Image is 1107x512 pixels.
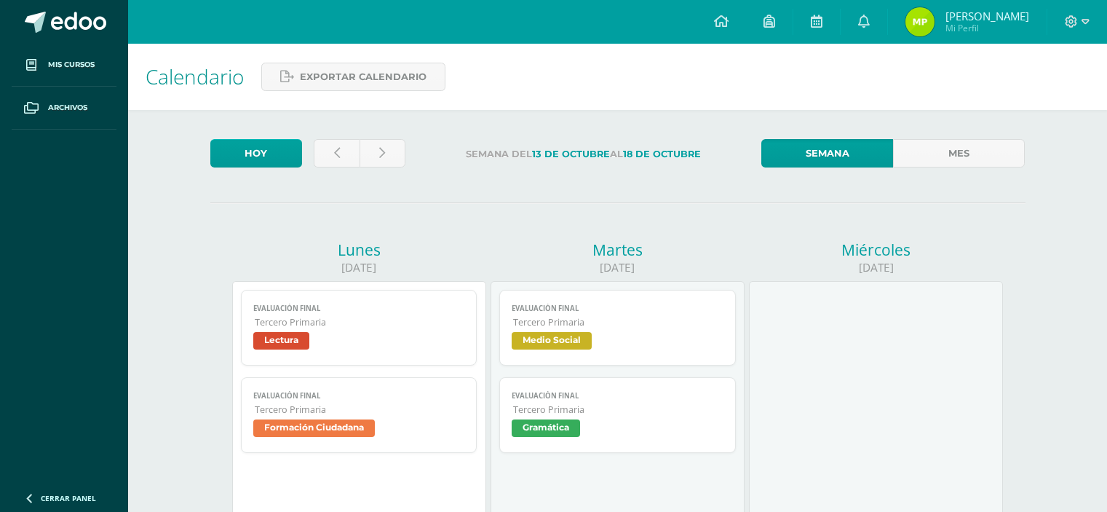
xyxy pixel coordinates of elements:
[48,102,87,114] span: Archivos
[253,420,375,437] span: Formación Ciudadana
[241,377,477,453] a: EVALUACIÓN FINALTercero PrimariaFormación Ciudadana
[417,139,750,169] label: Semana del al
[232,260,486,275] div: [DATE]
[255,403,465,416] span: Tercero Primaria
[512,391,723,401] span: Evaluación final
[512,420,580,437] span: Gramática
[499,290,736,366] a: EVALUACIÓN FINALTercero PrimariaMedio Social
[945,22,1029,34] span: Mi Perfil
[491,240,745,260] div: Martes
[532,149,610,159] strong: 13 de Octubre
[749,260,1003,275] div: [DATE]
[48,59,95,71] span: Mis cursos
[499,377,736,453] a: Evaluación finalTercero PrimariaGramática
[41,493,96,503] span: Cerrar panel
[253,391,465,401] span: EVALUACIÓN FINAL
[512,304,723,313] span: EVALUACIÓN FINAL
[491,260,745,275] div: [DATE]
[232,240,486,260] div: Lunes
[253,332,309,350] span: Lectura
[761,139,893,168] a: Semana
[623,149,701,159] strong: 18 de Octubre
[749,240,1003,260] div: Miércoles
[905,7,935,36] img: 9cd3973802a06202bf24a306bd0e75ee.png
[12,44,116,87] a: Mis cursos
[945,9,1029,23] span: [PERSON_NAME]
[261,63,445,91] a: Exportar calendario
[210,139,302,168] a: Hoy
[12,87,116,130] a: Archivos
[146,63,244,90] span: Calendario
[253,304,465,313] span: Evaluación final
[512,332,592,350] span: Medio Social
[513,403,723,416] span: Tercero Primaria
[513,316,723,328] span: Tercero Primaria
[893,139,1025,168] a: Mes
[255,316,465,328] span: Tercero Primaria
[300,63,426,90] span: Exportar calendario
[241,290,477,366] a: Evaluación finalTercero PrimariaLectura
